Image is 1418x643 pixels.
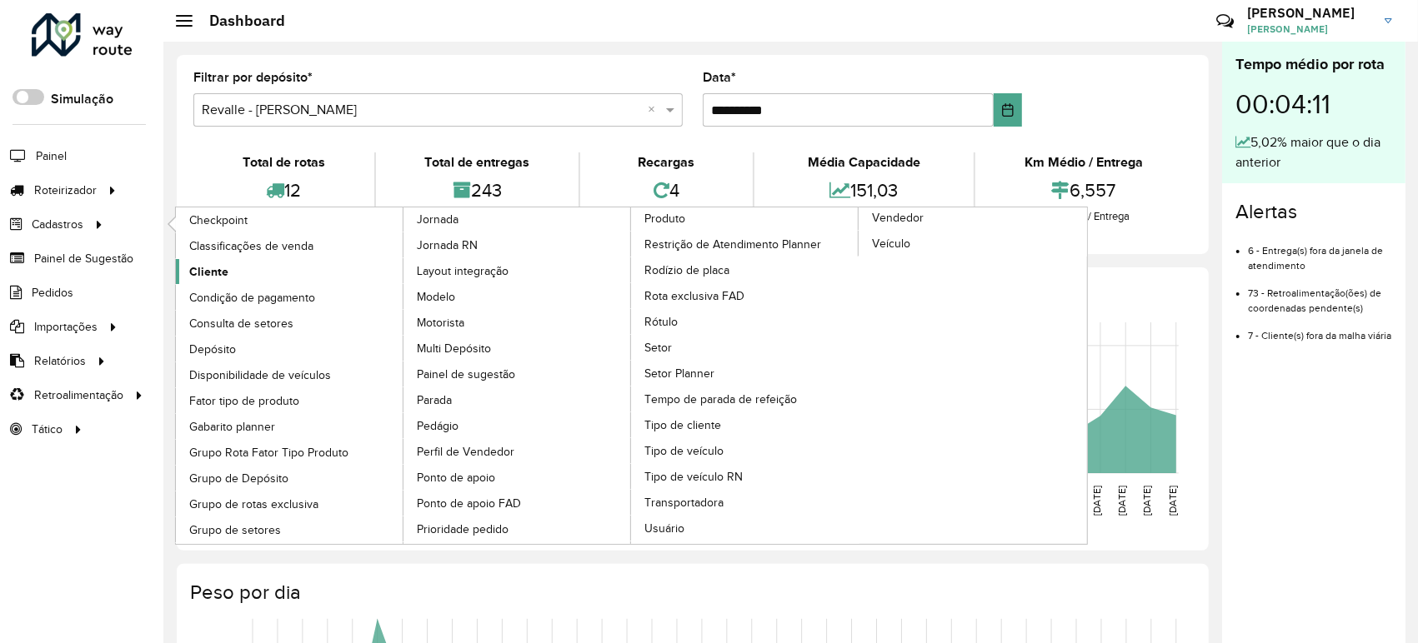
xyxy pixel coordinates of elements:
div: 00:04:11 [1235,76,1392,132]
a: Setor Planner [631,361,859,386]
div: Total de rotas [198,152,370,172]
a: Pedágio [403,413,632,438]
span: Prioridade pedido [417,521,509,538]
span: Painel [36,147,67,165]
span: Tático [32,421,63,438]
a: Depósito [176,336,404,361]
a: Setor [631,335,859,360]
span: Veículo [872,235,910,252]
span: Setor [644,339,672,356]
h4: Alertas [1235,200,1392,224]
div: 6,557 [980,172,1188,208]
a: Ponto de apoio FAD [403,491,632,516]
span: Restrição de Atendimento Planner [644,236,821,253]
a: Rótulo [631,309,859,334]
div: 243 [380,172,575,208]
div: Média Capacidade [759,152,970,172]
li: 6 - Entrega(s) fora da janela de atendimento [1248,231,1392,273]
a: Cliente [176,259,404,284]
a: Jornada [176,207,632,544]
span: Tipo de veículo RN [644,468,743,486]
a: Multi Depósito [403,336,632,361]
a: Parada [403,387,632,412]
span: Multi Depósito [417,340,491,357]
span: Vendedor [872,209,924,227]
span: Retroalimentação [34,386,123,404]
a: Produto [403,207,859,544]
span: Ponto de apoio [417,469,495,486]
span: Produto [644,210,685,227]
span: Grupo Rota Fator Tipo Produto [189,444,348,461]
span: Pedidos [32,284,73,302]
span: Clear all [648,100,662,120]
span: Parada [417,391,452,409]
h3: [PERSON_NAME] [1247,5,1372,21]
a: Grupo de setores [176,517,404,542]
span: Importações [34,318,98,336]
span: Usuário [644,520,684,537]
span: Transportadora [644,494,724,511]
div: 12 [198,172,370,208]
a: Tempo de parada de refeição [631,386,859,411]
a: Tipo de veículo [631,438,859,463]
label: Filtrar por depósito [193,67,313,87]
a: Disponibilidade de veículos [176,362,404,387]
span: Perfil de Vendedor [417,443,514,461]
span: Grupo de setores [189,521,281,539]
a: Veículo [859,231,1087,256]
span: Disponibilidade de veículos [189,366,331,384]
a: Condição de pagamento [176,285,404,310]
a: Grupo de Depósito [176,466,404,491]
span: Consulta de setores [189,315,293,332]
a: Rodízio de placa [631,257,859,282]
span: Painel de sugestão [417,366,515,383]
span: Painel de Sugestão [34,250,133,267]
span: Classificações de venda [189,237,313,255]
a: Modelo [403,284,632,309]
a: Painel de sugestão [403,361,632,386]
a: Jornada RN [403,232,632,257]
span: Gabarito planner [189,418,275,436]
button: Choose Date [994,93,1022,127]
span: Setor Planner [644,365,714,382]
span: Layout integração [417,262,509,280]
span: Rota exclusiva FAD [644,287,744,305]
div: Km Médio / Entrega [980,152,1188,172]
label: Simulação [51,89,113,109]
span: Tempo de parada de refeição [644,391,797,408]
a: Gabarito planner [176,414,404,439]
a: Restrição de Atendimento Planner [631,232,859,257]
span: Pedágio [417,417,458,435]
span: Jornada [417,211,458,228]
span: Modelo [417,288,455,306]
a: Rota exclusiva FAD [631,283,859,308]
li: 73 - Retroalimentação(ões) de coordenadas pendente(s) [1248,273,1392,316]
span: Rodízio de placa [644,262,729,279]
a: Tipo de veículo RN [631,464,859,489]
li: 7 - Cliente(s) fora da malha viária [1248,316,1392,343]
a: Consulta de setores [176,311,404,336]
a: Grupo de rotas exclusiva [176,491,404,516]
span: Depósito [189,341,236,358]
span: Fator tipo de produto [189,392,299,410]
span: Checkpoint [189,212,248,229]
a: Checkpoint [176,207,404,232]
a: Layout integração [403,258,632,283]
a: Prioridade pedido [403,516,632,541]
a: Transportadora [631,490,859,515]
span: Grupo de Depósito [189,470,288,487]
div: 4 [584,172,749,208]
span: [PERSON_NAME] [1247,22,1372,37]
span: Roteirizador [34,182,97,199]
span: Cadastros [32,216,83,233]
a: Fator tipo de produto [176,388,404,413]
span: Cliente [189,263,228,281]
a: Classificações de venda [176,233,404,258]
text: [DATE] [1167,486,1178,516]
span: Ponto de apoio FAD [417,495,521,512]
text: [DATE] [1091,486,1102,516]
h2: Dashboard [193,12,285,30]
a: Vendedor [631,207,1087,544]
span: Grupo de rotas exclusiva [189,496,318,513]
a: Grupo Rota Fator Tipo Produto [176,440,404,465]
